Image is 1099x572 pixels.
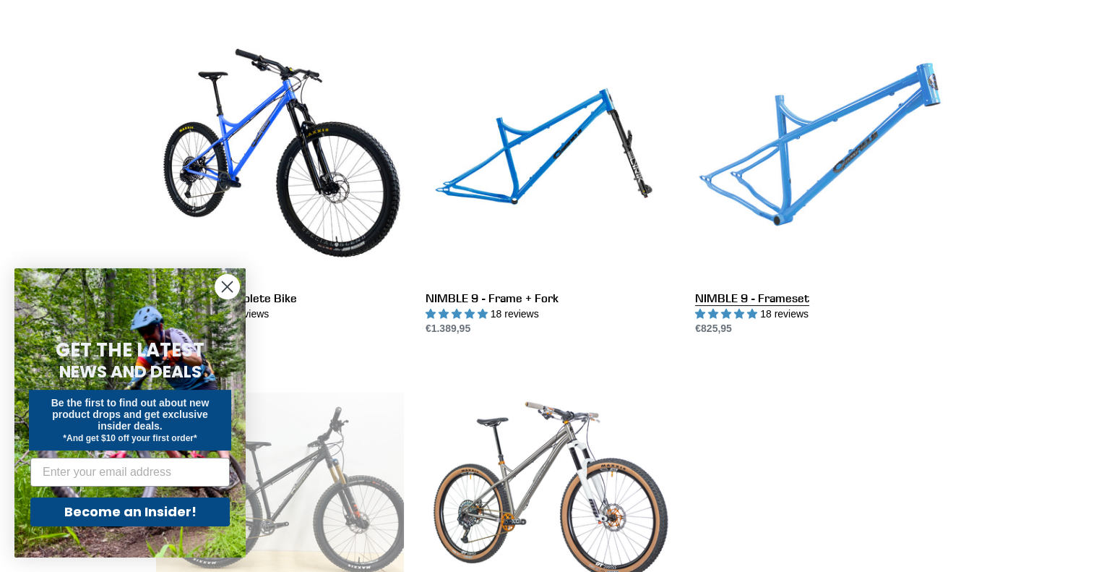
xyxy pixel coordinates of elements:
[215,274,240,299] button: Close dialog
[30,458,230,487] input: Enter your email address
[30,498,230,526] button: Become an Insider!
[56,337,204,363] span: GET THE LATEST
[63,433,197,443] span: *And get $10 off your first order*
[59,360,202,383] span: NEWS AND DEALS
[51,397,210,432] span: Be the first to find out about new product drops and get exclusive insider deals.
